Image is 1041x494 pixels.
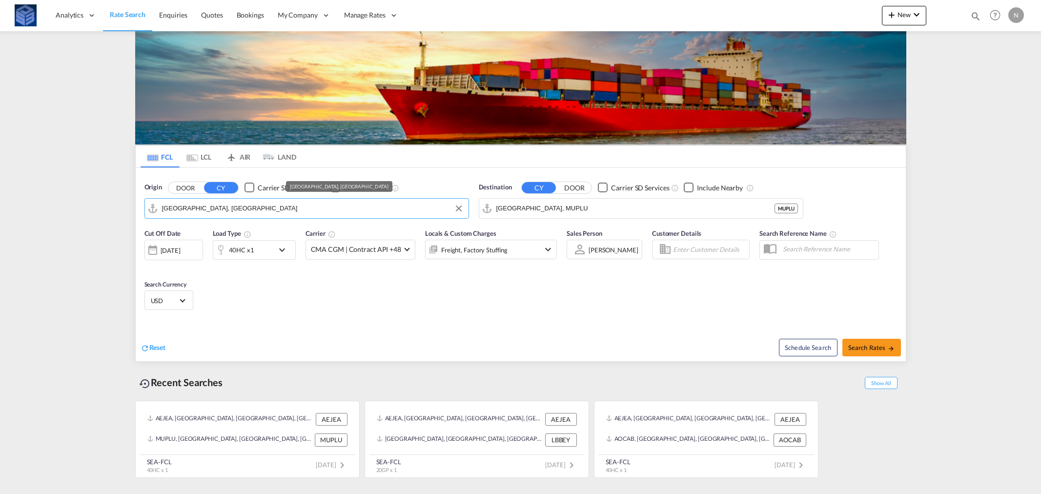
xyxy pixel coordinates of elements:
span: Show All [865,377,897,389]
input: Search by Port [162,201,464,216]
md-pagination-wrapper: Use the left and right arrow keys to navigate between tabs [141,146,297,167]
div: AOCAB, Cabinda, Angola, Central Africa, Africa [606,433,771,446]
div: Carrier SD Services [258,183,316,193]
button: Search Ratesicon-arrow-right [842,339,901,356]
div: icon-refreshReset [141,343,166,353]
div: AEJEA [775,413,806,426]
div: AEJEA [316,413,347,426]
md-icon: icon-chevron-down [542,244,554,255]
div: [PERSON_NAME] [589,246,638,254]
div: MUPLU [775,204,798,213]
recent-search-card: AEJEA, [GEOGRAPHIC_DATA], [GEOGRAPHIC_DATA], [GEOGRAPHIC_DATA], [GEOGRAPHIC_DATA] AEJEAMUPLU, [GE... [135,401,360,478]
md-tab-item: LAND [258,146,297,167]
div: Recent Searches [135,371,227,393]
div: Include Nearby [697,183,743,193]
div: SEA-FCL [147,457,172,466]
span: My Company [278,10,318,20]
input: Search Reference Name [778,242,878,256]
span: Quotes [201,11,223,19]
span: Load Type [213,229,251,237]
button: DOOR [168,182,203,193]
md-icon: Unchecked: Ignores neighbouring ports when fetching rates.Checked : Includes neighbouring ports w... [746,184,754,192]
span: Carrier [306,229,336,237]
div: MUPLU, Port Louis, Mauritius, Eastern Africa, Africa [147,433,312,446]
div: MUPLU [315,433,347,446]
md-checkbox: Checkbox No Ink [330,183,389,193]
input: Enter Customer Details [673,242,746,257]
md-icon: icon-chevron-right [566,459,577,471]
md-icon: icon-magnify [970,11,981,21]
div: [DATE] [144,240,203,260]
md-input-container: Port Louis, MUPLU [479,199,803,218]
img: fff785d0086311efa2d3e168b14c2f64.png [15,4,37,26]
div: AOCAB [774,433,806,446]
div: AEJEA, Jebel Ali, United Arab Emirates, Middle East, Middle East [606,413,772,426]
span: Rate Search [110,10,145,19]
md-icon: icon-information-outline [244,230,251,238]
div: LBBEY, Beirut, Lebanon, Levante, Middle East [377,433,543,446]
input: Search by Port [496,201,775,216]
md-icon: icon-backup-restore [139,378,151,390]
recent-search-card: AEJEA, [GEOGRAPHIC_DATA], [GEOGRAPHIC_DATA], [GEOGRAPHIC_DATA], [GEOGRAPHIC_DATA] AEJEAAOCAB, [GE... [594,401,818,478]
div: AEJEA [545,413,577,426]
button: icon-plus 400-fgNewicon-chevron-down [882,6,926,25]
md-icon: Unchecked: Search for CY (Container Yard) services for all selected carriers.Checked : Search for... [671,184,679,192]
span: CMA CGM | Contract API +48 [311,245,401,254]
button: Clear Input [451,201,466,216]
span: Locals & Custom Charges [425,229,496,237]
div: SEA-FCL [376,457,401,466]
span: [DATE] [545,461,577,469]
div: N [1008,7,1024,23]
div: [DATE] [161,246,181,255]
span: Help [987,7,1003,23]
div: Origin DOOR CY Checkbox No InkUnchecked: Search for CY (Container Yard) services for all selected... [136,168,906,361]
span: Analytics [56,10,83,20]
recent-search-card: AEJEA, [GEOGRAPHIC_DATA], [GEOGRAPHIC_DATA], [GEOGRAPHIC_DATA], [GEOGRAPHIC_DATA] AEJEA[GEOGRAPHI... [365,401,589,478]
md-tab-item: FCL [141,146,180,167]
div: icon-magnify [970,11,981,25]
button: CY [204,182,238,193]
span: Destination [479,183,512,192]
div: AEJEA, Jebel Ali, United Arab Emirates, Middle East, Middle East [377,413,543,426]
md-datepicker: Select [144,259,152,272]
button: CY [522,182,556,193]
div: 40HC x1icon-chevron-down [213,240,296,260]
md-icon: icon-chevron-down [911,9,922,21]
span: Sales Person [567,229,602,237]
md-checkbox: Checkbox No Ink [245,183,316,193]
div: 40HC x1 [229,243,254,257]
md-tab-item: LCL [180,146,219,167]
md-tab-item: AIR [219,146,258,167]
md-input-container: Jebel Ali, AEJEA [145,199,469,218]
span: Origin [144,183,162,192]
md-select: Sales Person: Natalia Khakhanashvili [588,243,639,257]
span: 40HC x 1 [606,467,627,473]
span: 20GP x 1 [376,467,397,473]
span: Enquiries [159,11,187,19]
img: LCL+%26+FCL+BACKGROUND.png [135,31,906,144]
md-icon: icon-chevron-down [276,244,293,256]
md-icon: icon-airplane [225,151,237,159]
span: Search Rates [848,344,895,351]
div: Freight Factory Stuffing [441,243,508,257]
div: AEJEA, Jebel Ali, United Arab Emirates, Middle East, Middle East [147,413,313,426]
span: Bookings [237,11,264,19]
span: Reset [149,343,166,351]
button: DOOR [557,182,592,193]
div: LBBEY [545,433,577,446]
span: USD [151,296,178,305]
span: Manage Rates [344,10,386,20]
md-select: Select Currency: $ USDUnited States Dollar [150,293,188,308]
md-icon: icon-plus 400-fg [886,9,898,21]
span: Cut Off Date [144,229,181,237]
span: 40HC x 1 [147,467,168,473]
div: Freight Factory Stuffingicon-chevron-down [425,240,557,259]
md-icon: icon-chevron-right [795,459,807,471]
md-checkbox: Checkbox No Ink [598,183,669,193]
iframe: Chat [7,443,41,479]
md-icon: Unchecked: Ignores neighbouring ports when fetching rates.Checked : Includes neighbouring ports w... [391,184,399,192]
span: Search Currency [144,281,187,288]
span: [DATE] [775,461,806,469]
md-icon: The selected Trucker/Carrierwill be displayed in the rate results If the rates are from another f... [328,230,336,238]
